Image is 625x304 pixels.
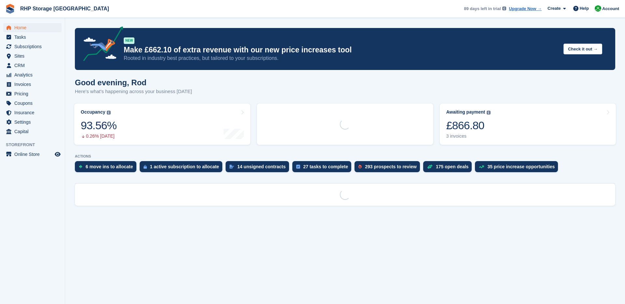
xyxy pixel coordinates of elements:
div: 93.56% [81,119,117,132]
a: menu [3,61,62,70]
a: menu [3,70,62,79]
div: 293 prospects to review [365,164,417,169]
span: Capital [14,127,53,136]
p: Make £662.10 of extra revenue with our new price increases tool [124,45,558,55]
img: active_subscription_to_allocate_icon-d502201f5373d7db506a760aba3b589e785aa758c864c3986d89f69b8ff3... [144,165,147,169]
span: Pricing [14,89,53,98]
span: Coupons [14,99,53,108]
span: Account [602,6,619,12]
a: RHP Storage [GEOGRAPHIC_DATA] [18,3,112,14]
a: Awaiting payment £866.80 3 invoices [440,104,616,145]
div: Occupancy [81,109,105,115]
div: 175 open deals [436,164,468,169]
span: Home [14,23,53,32]
span: Invoices [14,80,53,89]
a: 14 unsigned contracts [226,161,292,175]
img: icon-info-grey-7440780725fd019a000dd9b08b2336e03edf1995a4989e88bcd33f0948082b44.svg [107,111,111,115]
img: stora-icon-8386f47178a22dfd0bd8f6a31ec36ba5ce8667c1dd55bd0f319d3a0aa187defe.svg [5,4,15,14]
span: Sites [14,51,53,61]
div: 27 tasks to complete [303,164,348,169]
span: Analytics [14,70,53,79]
button: Check it out → [563,44,602,54]
div: Awaiting payment [446,109,485,115]
a: 6 move ins to allocate [75,161,140,175]
a: 175 open deals [423,161,475,175]
img: Rod [595,5,601,12]
a: menu [3,89,62,98]
a: menu [3,108,62,117]
a: menu [3,23,62,32]
span: Settings [14,117,53,127]
span: Tasks [14,33,53,42]
a: 27 tasks to complete [292,161,355,175]
a: menu [3,42,62,51]
span: Online Store [14,150,53,159]
a: menu [3,33,62,42]
div: NEW [124,37,134,44]
a: 1 active subscription to allocate [140,161,226,175]
span: Help [580,5,589,12]
img: move_ins_to_allocate_icon-fdf77a2bb77ea45bf5b3d319d69a93e2d87916cf1d5bf7949dd705db3b84f3ca.svg [79,165,82,169]
div: 3 invoices [446,133,491,139]
a: Preview store [54,150,62,158]
div: £866.80 [446,119,491,132]
div: 0.26% [DATE] [81,133,117,139]
a: menu [3,150,62,159]
a: menu [3,127,62,136]
div: 14 unsigned contracts [237,164,286,169]
span: Create [548,5,561,12]
a: menu [3,80,62,89]
a: menu [3,117,62,127]
img: price-adjustments-announcement-icon-8257ccfd72463d97f412b2fc003d46551f7dbcb40ab6d574587a9cd5c0d94... [78,26,123,63]
p: Rooted in industry best practices, but tailored to your subscriptions. [124,55,558,62]
h1: Good evening, Rod [75,78,192,87]
img: deal-1b604bf984904fb50ccaf53a9ad4b4a5d6e5aea283cecdc64d6e3604feb123c2.svg [427,164,433,169]
div: 1 active subscription to allocate [150,164,219,169]
div: 35 price increase opportunities [487,164,555,169]
img: price_increase_opportunities-93ffe204e8149a01c8c9dc8f82e8f89637d9d84a8eef4429ea346261dce0b2c0.svg [479,165,484,168]
a: 293 prospects to review [354,161,423,175]
span: Insurance [14,108,53,117]
span: Subscriptions [14,42,53,51]
p: ACTIONS [75,154,615,159]
span: Storefront [6,142,65,148]
p: Here's what's happening across your business [DATE] [75,88,192,95]
a: Upgrade Now → [509,6,542,12]
img: task-75834270c22a3079a89374b754ae025e5fb1db73e45f91037f5363f120a921f8.svg [296,165,300,169]
a: menu [3,51,62,61]
span: 89 days left in trial [464,6,501,12]
img: contract_signature_icon-13c848040528278c33f63329250d36e43548de30e8caae1d1a13099fd9432cc5.svg [229,165,234,169]
img: icon-info-grey-7440780725fd019a000dd9b08b2336e03edf1995a4989e88bcd33f0948082b44.svg [502,7,506,10]
img: icon-info-grey-7440780725fd019a000dd9b08b2336e03edf1995a4989e88bcd33f0948082b44.svg [487,111,491,115]
a: Occupancy 93.56% 0.26% [DATE] [74,104,250,145]
a: menu [3,99,62,108]
span: CRM [14,61,53,70]
img: prospect-51fa495bee0391a8d652442698ab0144808aea92771e9ea1ae160a38d050c398.svg [358,165,362,169]
div: 6 move ins to allocate [86,164,133,169]
a: 35 price increase opportunities [475,161,561,175]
